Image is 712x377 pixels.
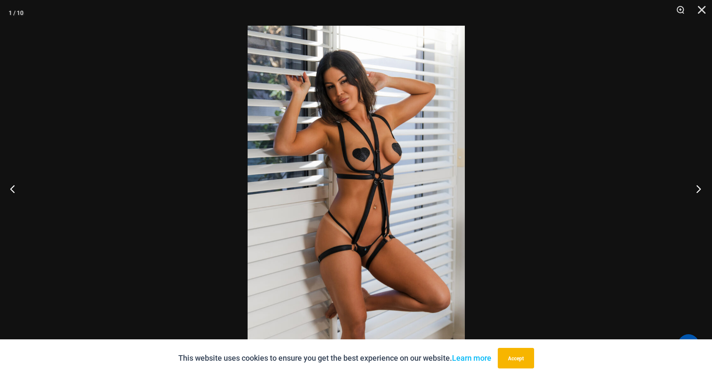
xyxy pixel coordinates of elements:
[178,352,491,365] p: This website uses cookies to ensure you get the best experience on our website.
[9,6,24,19] div: 1 / 10
[248,26,465,351] img: Truth or Dare Black 1905 Bodysuit 611 Micro 07
[680,167,712,210] button: Next
[498,348,534,368] button: Accept
[452,353,491,362] a: Learn more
